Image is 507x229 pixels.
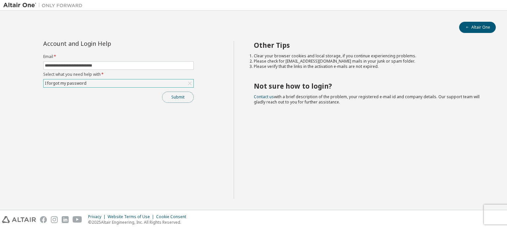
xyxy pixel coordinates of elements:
li: Please verify that the links in the activation e-mails are not expired. [254,64,484,69]
img: altair_logo.svg [2,216,36,223]
img: facebook.svg [40,216,47,223]
button: Submit [162,92,194,103]
label: Email [43,54,194,59]
div: I forgot my password [44,80,87,87]
img: Altair One [3,2,86,9]
label: Select what you need help with [43,72,194,77]
a: Contact us [254,94,274,100]
span: with a brief description of the problem, your registered e-mail id and company details. Our suppo... [254,94,480,105]
img: linkedin.svg [62,216,69,223]
button: Altair One [459,22,496,33]
div: I forgot my password [44,79,193,87]
h2: Other Tips [254,41,484,49]
div: Cookie Consent [156,214,190,219]
h2: Not sure how to login? [254,82,484,90]
div: Privacy [88,214,108,219]
p: © 2025 Altair Engineering, Inc. All Rights Reserved. [88,219,190,225]
div: Website Terms of Use [108,214,156,219]
li: Please check for [EMAIL_ADDRESS][DOMAIN_NAME] mails in your junk or spam folder. [254,59,484,64]
div: Account and Login Help [43,41,164,46]
img: youtube.svg [73,216,82,223]
img: instagram.svg [51,216,58,223]
li: Clear your browser cookies and local storage, if you continue experiencing problems. [254,53,484,59]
